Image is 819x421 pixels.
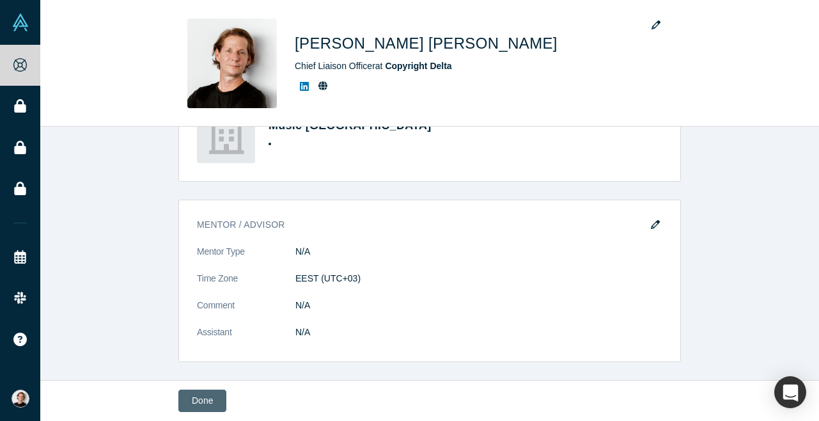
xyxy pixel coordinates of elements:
dd: N/A [295,245,662,258]
button: Done [178,390,226,412]
a: Copyright Delta [385,61,451,71]
h1: [PERSON_NAME] [PERSON_NAME] [295,32,558,55]
dt: Comment [197,299,295,326]
img: Music Finland's Logo [197,105,255,163]
dt: Time Zone [197,272,295,299]
dt: Mentor Type [197,245,295,272]
div: [DATE] - [DATE] [568,105,662,163]
span: Chief Liaison Officer at [295,61,452,71]
dd: EEST (UTC+03) [295,272,662,285]
dd: N/A [295,326,662,339]
img: Alchemist Vault Logo [12,13,29,31]
img: Turo Pekari's Account [12,390,29,408]
dd: N/A [295,299,662,312]
a: Music [GEOGRAPHIC_DATA] [269,119,432,132]
dt: Assistant [197,326,295,353]
img: Turo Pekari's Profile Image [187,19,277,108]
h3: Mentor / Advisor [197,218,644,232]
